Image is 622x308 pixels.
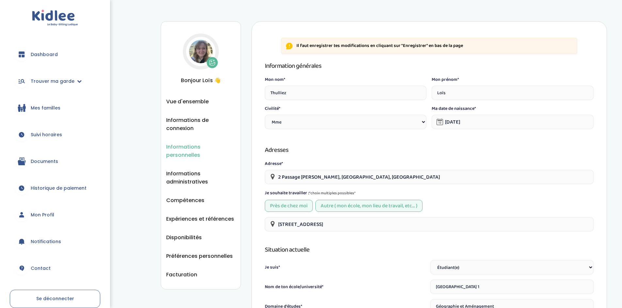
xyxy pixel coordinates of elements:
label: Je souhaite travailler : [265,189,356,197]
button: Informations de connexion [166,116,235,132]
a: Historique de paiement [10,176,100,200]
input: Nom [265,86,427,100]
button: Informations administratives [166,169,235,186]
h3: Adresses [265,145,594,155]
span: Mes familles [31,105,60,111]
label: Nom de ton école/université* [265,284,324,290]
label: Mon nom* [265,76,427,83]
h3: Information générales [265,61,594,71]
span: *choix multiples possibles* [309,190,356,196]
div: Autre ( mon école, mon lieu de travail, etc... ) [315,200,423,212]
input: Indique le nom de ton école/université [430,280,594,294]
label: Mon prénom* [432,76,594,83]
span: Contact [31,265,51,272]
a: Suivi horaires [10,123,100,146]
button: Expériences et références [166,215,234,223]
button: Disponibilités [166,233,202,242]
label: Adresse* [265,160,594,167]
span: Se déconnecter [36,295,74,302]
span: Trouver ma garde [31,78,74,85]
div: Près de chez moi [265,200,313,212]
a: Notifications [10,230,100,253]
input: Date de naissance [432,115,594,129]
a: Contact [10,257,100,280]
label: Je suis* [265,264,280,271]
label: Civilité* [265,105,427,112]
span: Documents [31,158,58,165]
button: Préférences personnelles [166,252,233,260]
input: Veuillez saisir votre adresse postale [265,170,594,184]
a: Mes familles [10,96,100,120]
span: Suivi horaires [31,131,62,138]
span: Bonjour Loïs 👋 [166,76,235,84]
p: Il faut enregistrer tes modifications en cliquant sur "Enregistrer" en bas de la page [296,43,463,49]
img: Avatar [189,40,213,63]
span: Notifications [31,238,61,245]
span: Dashboard [31,51,58,58]
label: Ma date de naissance* [432,105,594,112]
a: Trouver ma garde [10,69,100,93]
a: Mon Profil [10,203,100,227]
a: Documents [10,150,100,173]
span: Mon Profil [31,212,54,218]
h3: Situation actuelle [265,244,594,255]
span: Historique de paiement [31,185,87,192]
button: Facturation [166,271,197,279]
button: Compétences [166,196,204,204]
input: Veuillez saisir votre adresse postale [265,217,594,231]
input: Prénom [432,86,594,100]
a: Dashboard [10,43,100,66]
img: logo.svg [32,10,78,26]
a: Se déconnecter [10,290,100,308]
button: Informations personnelles [166,143,235,159]
button: Vue d'ensemble [166,97,209,106]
